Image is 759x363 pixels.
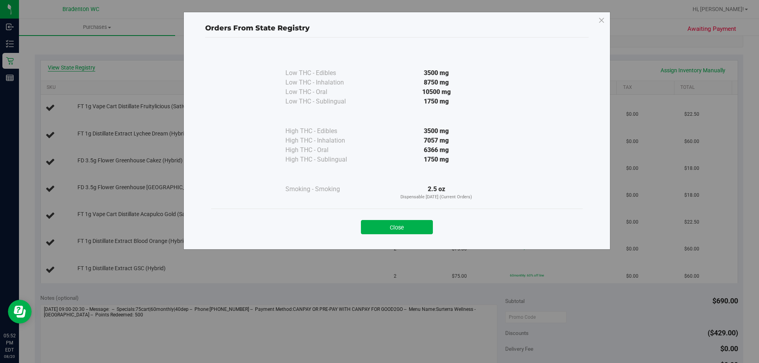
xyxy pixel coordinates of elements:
div: High THC - Inhalation [285,136,364,145]
div: 7057 mg [364,136,508,145]
div: 8750 mg [364,78,508,87]
div: Low THC - Inhalation [285,78,364,87]
div: 1750 mg [364,97,508,106]
div: 3500 mg [364,68,508,78]
div: High THC - Sublingual [285,155,364,164]
div: Smoking - Smoking [285,184,364,194]
div: Low THC - Edibles [285,68,364,78]
div: 1750 mg [364,155,508,164]
iframe: Resource center [8,300,32,324]
div: 10500 mg [364,87,508,97]
div: 6366 mg [364,145,508,155]
p: Dispensable [DATE] (Current Orders) [364,194,508,201]
div: High THC - Edibles [285,126,364,136]
button: Close [361,220,433,234]
div: 3500 mg [364,126,508,136]
span: Orders From State Registry [205,24,310,32]
div: High THC - Oral [285,145,364,155]
div: Low THC - Oral [285,87,364,97]
div: Low THC - Sublingual [285,97,364,106]
div: 2.5 oz [364,184,508,201]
